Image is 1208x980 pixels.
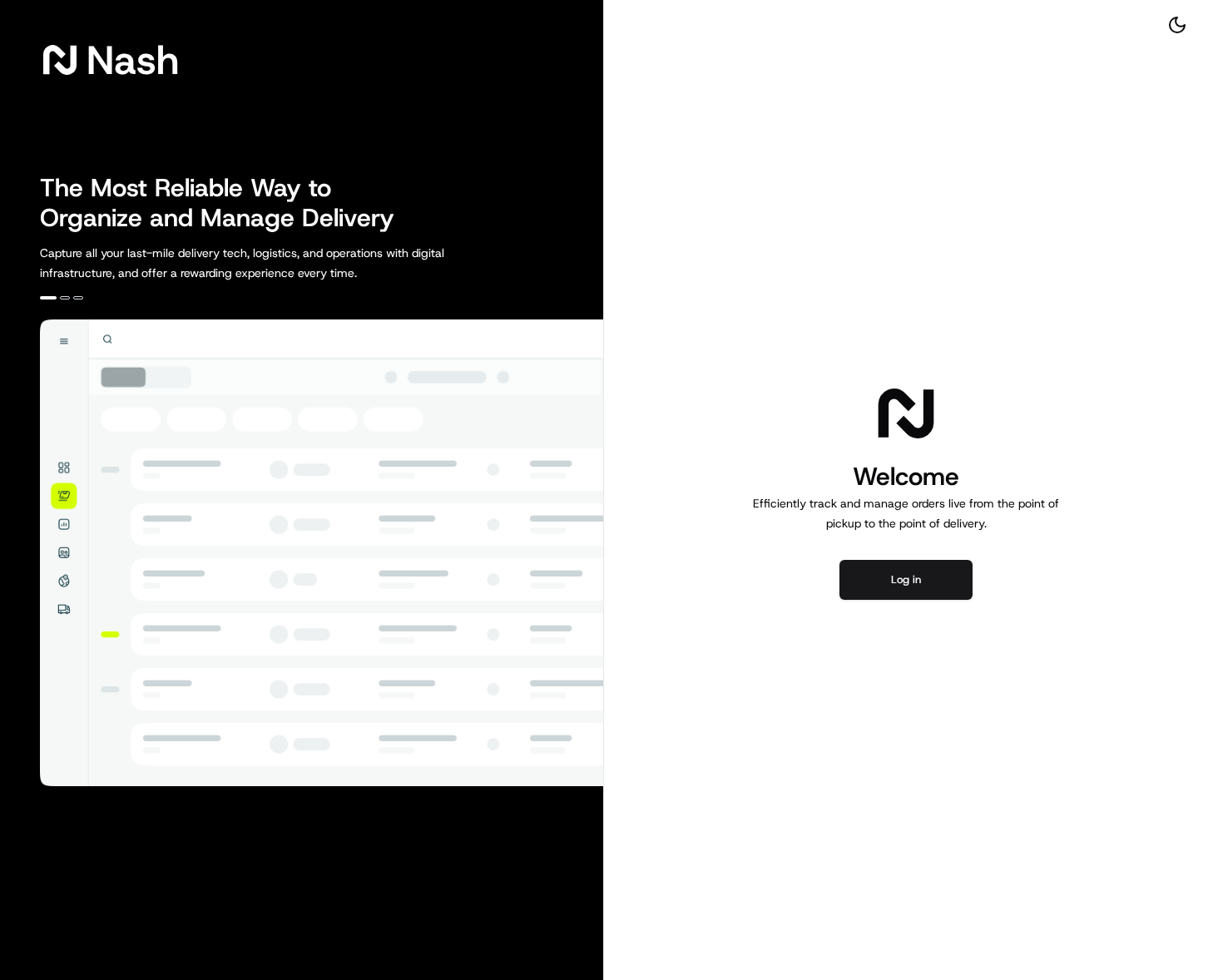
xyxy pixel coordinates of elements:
span: Nash [87,43,179,77]
p: Efficiently track and manage orders live from the point of pickup to the point of delivery. [746,493,1066,533]
p: Capture all your last-mile delivery tech, logistics, and operations with digital infrastructure, ... [40,243,519,283]
h2: The Most Reliable Way to Organize and Manage Delivery [40,173,413,233]
button: Log in [839,560,973,600]
img: illustration [40,319,603,786]
h1: Welcome [746,460,1066,493]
